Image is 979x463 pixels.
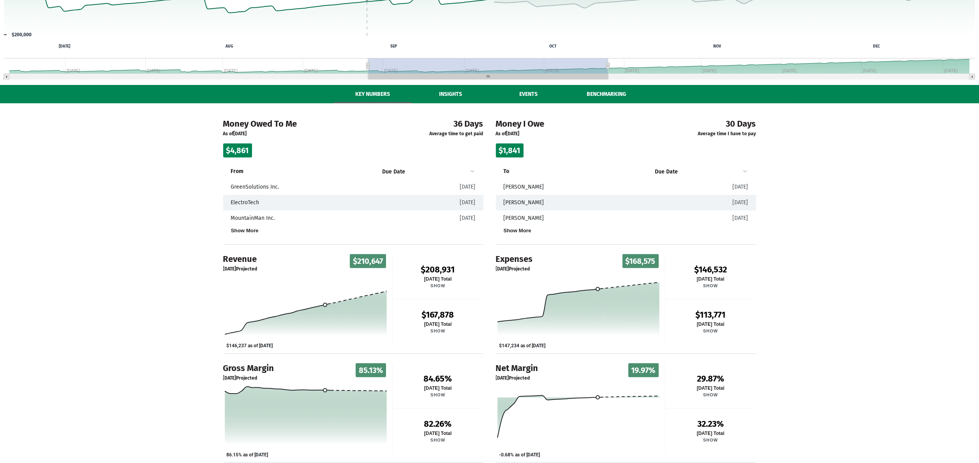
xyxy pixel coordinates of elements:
[323,303,327,306] path: Friday, Sep 19, 04:00, 146,236.97. Past/Projected Data.
[223,363,274,373] h4: Gross Margin
[496,179,713,195] td: [PERSON_NAME]
[665,363,756,408] button: 29.87%[DATE] TotalShow
[665,283,756,288] p: Show
[714,44,721,49] text: NOV
[393,310,483,320] h4: $167,878
[226,452,268,458] tspan: 86.15% as of [DATE]
[490,85,568,103] button: Events
[496,143,524,157] span: $1,841
[665,431,756,436] p: [DATE] Total
[496,266,533,272] p: [DATE] Projected
[225,387,387,445] g: Past/Projected Data, series 1 of 3 with 0 data points.
[393,265,483,275] h4: $208,931
[496,382,665,459] svg: Interactive chart
[392,299,483,344] button: $167,878[DATE] TotalShow
[496,363,538,373] h4: Net Margin
[223,143,252,157] span: $4,861
[665,265,756,275] h4: $146,532
[496,382,665,459] div: Chart. Highcharts interactive chart.
[504,164,644,175] p: To
[496,272,665,350] div: Expenses
[496,254,533,264] h4: Expenses
[223,179,440,195] td: GreenSolutions Inc.
[334,85,412,103] button: Key Numbers
[713,179,756,195] td: [DATE]
[399,131,483,137] p: Average time to get paid
[390,44,397,49] text: SEP
[393,385,483,391] p: [DATE] Total
[665,408,756,453] button: 32.23%[DATE] TotalShow
[496,382,665,459] div: Net Margin
[226,343,273,348] tspan: $146,237 as of [DATE]
[393,329,483,333] p: Show
[392,254,483,299] button: $208,931[DATE] TotalShow
[12,32,32,37] text: $200,000
[223,382,392,459] div: Gross Margin
[596,396,599,399] path: Friday, Sep 19, 04:00, -0.6812983064405853. Past/Projected Data.
[873,44,880,49] text: DEC
[671,131,756,137] p: Average time I have to pay
[665,299,756,344] button: $113,771[DATE] TotalShow
[393,419,483,429] h4: 82.26%
[223,131,386,137] p: As of [DATE]
[225,291,387,336] g: Past/Projected Data, series 1 of 3 with 0 data points.
[665,392,756,397] p: Show
[496,210,713,226] td: [PERSON_NAME]
[350,254,386,268] span: $210,647
[223,119,386,129] h4: Money Owed To Me
[623,254,659,268] span: $168,575
[499,343,545,348] tspan: $147,234 as of [DATE]
[504,228,531,233] button: Show More
[549,44,557,49] text: OCT
[223,382,392,459] div: Chart. Highcharts interactive chart.
[412,85,490,103] button: Insights
[223,272,392,350] div: Chart. Highcharts interactive chart.
[223,272,392,350] svg: Interactive chart
[223,254,258,264] h4: Revenue
[665,419,756,429] h4: 32.23%
[231,164,372,175] p: From
[496,272,665,350] div: Chart. Highcharts interactive chart.
[399,119,483,129] h4: 36 Days
[223,382,392,459] svg: Interactive chart
[440,179,483,195] td: [DATE]
[713,195,756,210] td: [DATE]
[665,310,756,320] h4: $113,771
[497,282,660,336] g: Past/Projected Data, series 1 of 3 with 0 data points.
[665,374,756,384] h4: 29.87%
[496,375,538,382] p: [DATE] Projected
[665,322,756,327] p: [DATE] Total
[499,452,540,458] tspan: -0.68% as of [DATE]
[323,389,327,392] path: Friday, Sep 19, 04:00, 86.14671105398313. Past/Projected Data.
[393,276,483,282] p: [DATE] Total
[223,210,440,226] td: MountainMan Inc.
[393,374,483,384] h4: 84.65%
[223,272,392,350] div: Revenue
[665,254,756,299] button: $146,532[DATE] TotalShow
[665,438,756,442] p: Show
[665,385,756,391] p: [DATE] Total
[225,44,233,49] text: AUG
[652,164,748,179] button: sort by
[496,119,659,129] h4: Money I Owe
[713,210,756,226] td: [DATE]
[223,266,258,272] p: [DATE] Projected
[496,272,665,350] svg: Interactive chart
[231,228,259,233] button: Show More
[665,329,756,333] p: Show
[393,431,483,436] p: [DATE] Total
[596,287,599,291] path: Friday, Sep 19, 04:00, 147,233.28000000003. Past/Projected Data.
[628,363,659,377] span: 19.97%
[393,438,483,442] p: Show
[671,119,756,129] h4: 30 Days
[393,283,483,288] p: Show
[496,131,659,137] p: As of [DATE]
[665,276,756,282] p: [DATE] Total
[223,195,440,210] td: ElectroTech
[393,392,483,397] p: Show
[496,195,713,210] td: [PERSON_NAME]
[223,375,274,382] p: [DATE] Projected
[393,322,483,327] p: [DATE] Total
[440,210,483,226] td: [DATE]
[59,44,70,49] text: [DATE]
